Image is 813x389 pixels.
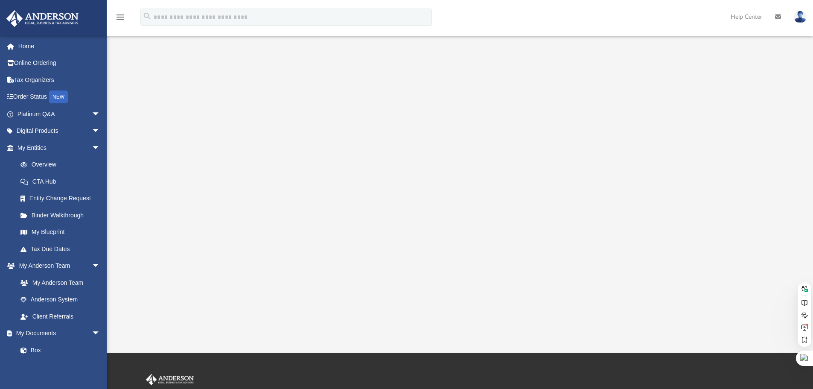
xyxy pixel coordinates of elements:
a: Online Ordering [6,55,113,72]
a: Digital Productsarrow_drop_down [6,123,113,140]
i: menu [115,12,125,22]
a: Meeting Minutes [12,359,109,376]
a: Home [6,38,113,55]
span: arrow_drop_down [92,257,109,275]
a: Box [12,342,105,359]
i: search [143,12,152,21]
a: My Blueprint [12,224,109,241]
a: CTA Hub [12,173,113,190]
div: NEW [49,91,68,103]
img: Anderson Advisors Platinum Portal [4,10,81,27]
a: My Anderson Teamarrow_drop_down [6,257,109,275]
a: Order StatusNEW [6,88,113,106]
a: Anderson System [12,291,109,308]
a: Tax Organizers [6,71,113,88]
a: My Documentsarrow_drop_down [6,325,109,342]
img: User Pic [794,11,807,23]
a: Tax Due Dates [12,240,113,257]
a: Platinum Q&Aarrow_drop_down [6,105,113,123]
img: Anderson Advisors Platinum Portal [144,374,195,385]
a: My Entitiesarrow_drop_down [6,139,113,156]
span: arrow_drop_down [92,325,109,342]
span: arrow_drop_down [92,105,109,123]
a: menu [115,16,125,22]
span: arrow_drop_down [92,139,109,157]
a: Entity Change Request [12,190,113,207]
a: Client Referrals [12,308,109,325]
a: Overview [12,156,113,173]
a: My Anderson Team [12,274,105,291]
span: arrow_drop_down [92,123,109,140]
a: Binder Walkthrough [12,207,113,224]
